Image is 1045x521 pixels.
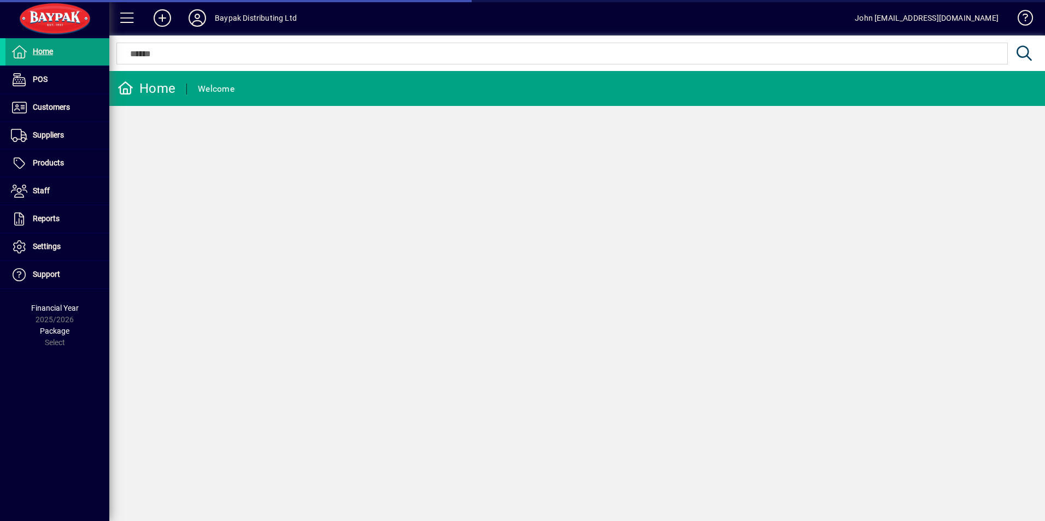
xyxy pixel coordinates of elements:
[118,80,175,97] div: Home
[5,150,109,177] a: Products
[33,47,53,56] span: Home
[31,304,79,312] span: Financial Year
[33,103,70,111] span: Customers
[1009,2,1031,38] a: Knowledge Base
[215,9,297,27] div: Baypak Distributing Ltd
[40,327,69,335] span: Package
[33,186,50,195] span: Staff
[198,80,234,98] div: Welcome
[33,214,60,223] span: Reports
[180,8,215,28] button: Profile
[5,233,109,260] a: Settings
[5,122,109,149] a: Suppliers
[5,205,109,233] a: Reports
[33,75,48,84] span: POS
[33,158,64,167] span: Products
[5,261,109,288] a: Support
[145,8,180,28] button: Add
[33,131,64,139] span: Suppliers
[33,270,60,279] span: Support
[855,9,999,27] div: John [EMAIL_ADDRESS][DOMAIN_NAME]
[33,242,61,251] span: Settings
[5,94,109,121] a: Customers
[5,66,109,93] a: POS
[5,177,109,205] a: Staff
